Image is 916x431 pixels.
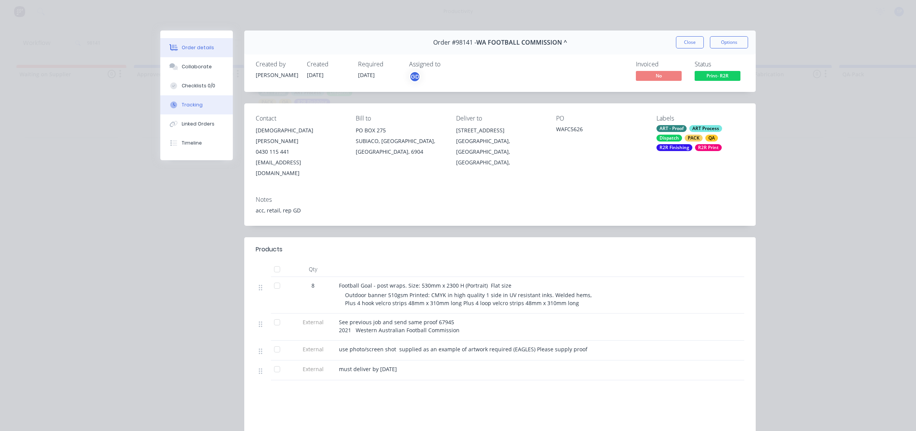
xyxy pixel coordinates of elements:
div: Assigned to [409,61,485,68]
span: External [293,365,333,373]
button: Print- R2R [695,71,740,82]
div: QA [705,135,718,142]
div: PACK [685,135,703,142]
span: Football Goal - post wraps. Size: 530mm x 2300 H (Portrait) Flat size [339,282,511,289]
button: Close [676,36,704,48]
span: must deliver by [DATE] [339,365,397,373]
button: Linked Orders [160,114,233,133]
div: PO BOX 275SUBIACO, [GEOGRAPHIC_DATA], [GEOGRAPHIC_DATA], 6904 [356,125,443,157]
button: Tracking [160,95,233,114]
div: [STREET_ADDRESS] [456,125,544,136]
div: [PERSON_NAME] [256,71,298,79]
div: Tracking [182,101,203,108]
button: Checklists 0/0 [160,76,233,95]
span: WA FOOTBALL COMMISSION ^ [476,39,567,46]
span: See previous job and send same proof 67945 2021 Western Australian Football Commission [339,318,460,334]
div: Labels [656,115,744,122]
div: WAFC5626 [556,125,644,136]
div: PO [556,115,644,122]
div: acc, retail, rep GD [256,206,744,214]
div: Status [695,61,744,68]
button: Options [710,36,748,48]
div: Created by [256,61,298,68]
div: Notes [256,196,744,203]
div: Linked Orders [182,121,214,127]
div: R2R Print [695,144,722,151]
div: [GEOGRAPHIC_DATA], [GEOGRAPHIC_DATA], [GEOGRAPHIC_DATA], [456,136,544,168]
span: 8 [311,281,314,289]
div: Products [256,245,282,254]
span: Print- R2R [695,71,740,80]
span: Outdoor banner 510gsm Printed: CMYK in high quality 1 side in UV resistant inks. Welded hems, Plu... [345,291,595,307]
div: ART - Proof [656,125,687,132]
div: Deliver to [456,115,544,122]
div: [DEMOGRAPHIC_DATA][PERSON_NAME] [256,125,343,146]
div: Dispatch [656,135,682,142]
button: GD [409,71,421,82]
div: Invoiced [636,61,685,68]
div: R2R Finishing [656,144,692,151]
button: Order details [160,38,233,57]
div: Collaborate [182,63,212,70]
div: ART Process [689,125,722,132]
span: External [293,318,333,326]
div: [STREET_ADDRESS][GEOGRAPHIC_DATA], [GEOGRAPHIC_DATA], [GEOGRAPHIC_DATA], [456,125,544,168]
div: PO BOX 275 [356,125,443,136]
div: [EMAIL_ADDRESS][DOMAIN_NAME] [256,157,343,179]
span: use photo/screen shot supplied as an example of artwork required (EAGLES) Please supply proof [339,346,587,353]
div: Contact [256,115,343,122]
div: Required [358,61,400,68]
div: Order details [182,44,214,51]
span: No [636,71,682,80]
button: Collaborate [160,57,233,76]
span: External [293,345,333,353]
div: [DEMOGRAPHIC_DATA][PERSON_NAME]0430 115 441[EMAIL_ADDRESS][DOMAIN_NAME] [256,125,343,179]
div: 0430 115 441 [256,146,343,157]
span: Order #98141 - [433,39,476,46]
span: [DATE] [307,71,324,79]
div: Checklists 0/0 [182,82,215,89]
div: Created [307,61,349,68]
span: [DATE] [358,71,375,79]
div: Qty [290,262,336,277]
div: Timeline [182,140,202,146]
div: SUBIACO, [GEOGRAPHIC_DATA], [GEOGRAPHIC_DATA], 6904 [356,136,443,157]
button: Timeline [160,133,233,153]
div: Bill to [356,115,443,122]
